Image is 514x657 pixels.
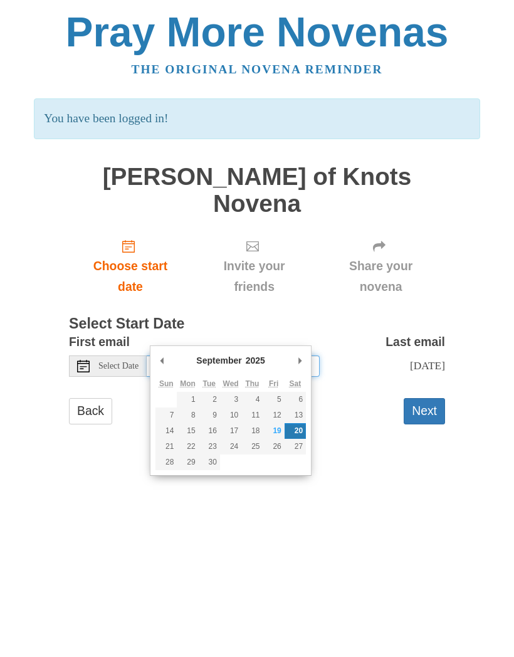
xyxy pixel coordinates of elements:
button: 7 [155,407,177,423]
div: 2025 [244,351,267,370]
label: Last email [385,332,445,352]
button: 10 [220,407,241,423]
button: 29 [177,455,198,470]
button: 3 [220,392,241,407]
button: 16 [199,423,220,439]
button: 15 [177,423,198,439]
div: Click "Next" to confirm your start date first. [317,229,445,304]
button: Previous Month [155,351,168,370]
a: Back [69,398,112,424]
abbr: Saturday [290,379,302,388]
button: Next [404,398,445,424]
h1: [PERSON_NAME] of Knots Novena [69,164,445,217]
span: Share your novena [329,256,433,297]
span: Select Date [98,362,139,371]
input: Use the arrow keys to pick a date [147,355,320,377]
abbr: Wednesday [223,379,239,388]
span: [DATE] [410,359,445,372]
button: 4 [241,392,263,407]
abbr: Friday [269,379,278,388]
button: 18 [241,423,263,439]
button: Next Month [293,351,306,370]
button: 13 [285,407,306,423]
button: 9 [199,407,220,423]
p: You have been logged in! [34,98,480,139]
button: 14 [155,423,177,439]
h3: Select Start Date [69,316,445,332]
button: 2 [199,392,220,407]
button: 11 [241,407,263,423]
abbr: Tuesday [203,379,216,388]
button: 23 [199,439,220,455]
button: 19 [263,423,285,439]
button: 6 [285,392,306,407]
button: 24 [220,439,241,455]
a: The original novena reminder [132,63,383,76]
button: 12 [263,407,285,423]
a: Pray More Novenas [66,9,449,55]
button: 27 [285,439,306,455]
button: 21 [155,439,177,455]
button: 17 [220,423,241,439]
button: 30 [199,455,220,470]
button: 26 [263,439,285,455]
span: Invite your friends [204,256,304,297]
button: 28 [155,455,177,470]
button: 8 [177,407,198,423]
button: 20 [285,423,306,439]
abbr: Monday [180,379,196,388]
span: Choose start date [81,256,179,297]
button: 25 [241,439,263,455]
abbr: Thursday [245,379,259,388]
div: Click "Next" to confirm your start date first. [192,229,317,304]
div: September [194,351,243,370]
button: 22 [177,439,198,455]
abbr: Sunday [159,379,174,388]
button: 5 [263,392,285,407]
button: 1 [177,392,198,407]
label: First email [69,332,130,352]
a: Choose start date [69,229,192,304]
